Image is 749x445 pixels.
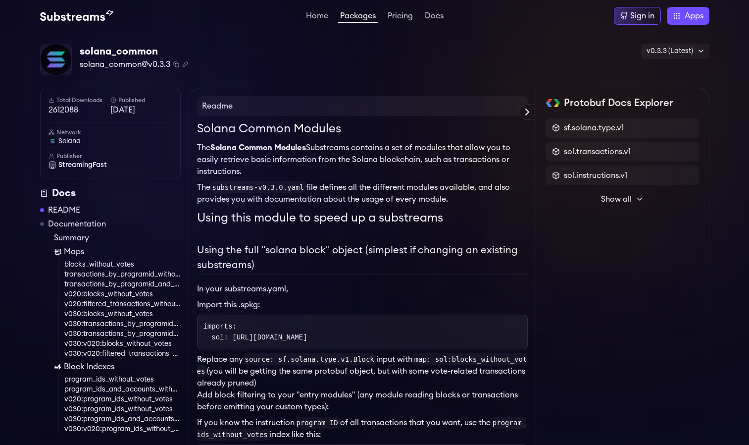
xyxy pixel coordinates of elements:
a: Packages [338,12,378,23]
a: program_ids_without_votes [64,375,181,385]
h1: Using this module to speed up a substreams [197,209,528,227]
code: imports: sol: [URL][DOMAIN_NAME] [203,323,307,341]
span: StreamingFast [58,160,107,170]
img: Package Logo [41,44,71,75]
p: If you know the instruction of all transactions that you want, use the index like this: [197,417,528,441]
p: In your substreams.yaml, [197,283,528,295]
a: Docs [423,12,446,22]
code: map: sol:blocks_without_votes [197,353,527,377]
li: Import this .spkg: [197,299,528,311]
a: transactions_by_programid_without_votes [64,270,181,279]
code: program ID [295,417,340,429]
a: v030:blocks_without_votes [64,309,181,319]
img: solana [49,137,56,145]
p: Replace any input with (you will be getting the same protobuf object, but with some vote-related ... [197,353,528,389]
a: v030:v020:blocks_without_votes [64,339,181,349]
button: Copy package name and version [173,61,179,67]
h6: Published [110,96,172,104]
span: Apps [685,10,703,22]
img: Protobuf [546,99,560,107]
h1: Solana Common Modules [197,120,528,138]
a: v030:program_ids_and_accounts_without_votes [64,414,181,424]
a: v030:program_ids_without_votes [64,404,181,414]
h6: Total Downloads [49,96,110,104]
span: solana_common@v0.3.3 [80,58,170,70]
a: transactions_by_programid_and_account_without_votes [64,279,181,289]
span: Show all [601,193,632,205]
img: Block Index icon [54,363,62,371]
div: Docs [40,186,181,200]
a: Home [304,12,330,22]
code: substreams-v0.3.0.yaml [210,181,306,193]
code: program_ids_without_votes [197,417,526,441]
button: Copy .spkg link to clipboard [182,61,188,67]
a: v030:v020:filtered_transactions_without_votes [64,349,181,359]
a: v020:filtered_transactions_without_votes [64,299,181,309]
a: Sign in [614,7,661,25]
a: Documentation [48,218,106,230]
span: 2612088 [49,104,110,116]
h4: Readme [197,96,528,116]
div: solana_common [80,45,188,58]
p: The file defines all the different modules available, and also provides you with documentation ab... [197,181,528,205]
p: Add block filtering to your "entry modules" (any module reading blocks or transactions before emi... [197,389,528,413]
h6: Network [49,128,172,136]
h6: Publisher [49,152,172,160]
a: v020:blocks_without_votes [64,289,181,299]
p: The Substreams contains a set of modules that allow you to easily retrieve basic information from... [197,142,528,177]
span: sol.transactions.v1 [564,146,631,158]
a: program_ids_and_accounts_without_votes [64,385,181,394]
span: solana [58,136,81,146]
a: README [48,204,80,216]
a: v020:program_ids_without_votes [64,394,181,404]
span: sf.solana.type.v1 [564,122,624,134]
h2: Using the full "solana block" object (simplest if changing an existing substreams) [197,243,528,275]
a: solana [49,136,172,146]
a: v030:v020:program_ids_without_votes [64,424,181,434]
h2: Protobuf Docs Explorer [564,96,673,110]
a: v030:transactions_by_programid_without_votes [64,319,181,329]
a: Pricing [386,12,415,22]
div: Sign in [630,10,654,22]
a: Block Indexes [54,361,181,373]
img: Map icon [54,248,62,256]
span: sol.instructions.v1 [564,169,627,181]
a: v030:transactions_by_programid_and_account_without_votes [64,329,181,339]
button: Show all [546,189,699,209]
a: StreamingFast [49,160,172,170]
a: Maps [54,246,181,258]
strong: Solana Common Modules [210,144,306,152]
code: source: sf.solana.type.v1.Block [243,353,376,365]
a: Summary [54,232,181,244]
a: blocks_without_votes [64,260,181,270]
div: v0.3.3 (Latest) [642,44,709,58]
span: [DATE] [110,104,172,116]
img: Substream's logo [40,10,113,22]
